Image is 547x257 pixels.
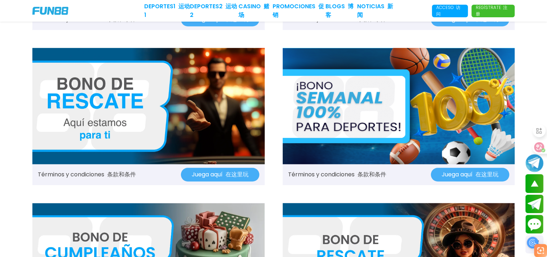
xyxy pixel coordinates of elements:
font: 在这里玩 [475,170,498,179]
a: Términos y condiciones 条款和条件 [38,170,136,179]
img: Promo Banner [283,48,515,164]
font: 访问 [436,4,460,17]
font: 赌场 [238,2,269,19]
a: BLOGS 博客 [325,2,357,19]
button: scroll up [525,174,543,193]
p: Acceso [436,4,464,17]
font: 促销 [272,2,324,19]
font: 博客 [325,2,354,19]
font: 注册 [476,4,507,17]
a: Términos y condiciones 条款和条件 [288,170,386,179]
a: NOTICIAS 新闻 [357,2,396,19]
div: Switch theme [525,235,543,253]
button: Join telegram channel [525,154,543,172]
a: CASINO 赌场 [238,2,273,19]
font: 新闻 [357,2,393,19]
button: Juega aquí 在这里玩 [431,168,509,181]
button: Contact customer service [525,215,543,234]
font: 运动 1 [144,2,190,19]
a: Deportes1 运动 1 [144,2,190,19]
button: Join telegram [525,195,543,213]
font: 运动 2 [190,2,237,19]
img: Company Logo [32,7,68,15]
p: Regístrate [476,4,510,17]
font: 条款和条件 [357,170,386,179]
a: Deportes2 运动 2 [190,2,238,19]
img: Promo Banner [32,48,265,164]
button: Juega aquí 在这里玩 [181,168,259,181]
font: 条款和条件 [107,170,136,179]
a: Promociones 促销 [272,2,325,19]
font: 在这里玩 [225,170,249,179]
